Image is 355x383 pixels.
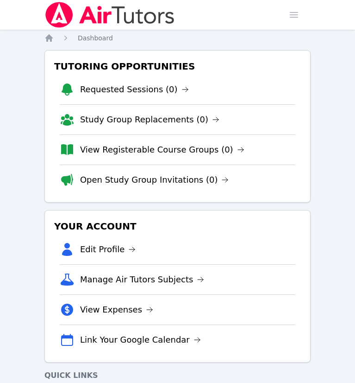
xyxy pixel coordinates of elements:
a: Manage Air Tutors Subjects [80,273,205,286]
a: Edit Profile [80,243,136,256]
span: Dashboard [78,34,113,42]
a: View Registerable Course Groups (0) [80,143,244,156]
h3: Your Account [52,218,303,235]
a: Study Group Replacements (0) [80,113,219,126]
h4: Quick Links [44,370,311,381]
a: Link Your Google Calendar [80,333,201,346]
a: Dashboard [78,33,113,43]
h3: Tutoring Opportunities [52,58,303,75]
a: View Expenses [80,303,153,316]
a: Requested Sessions (0) [80,83,189,96]
img: Air Tutors [44,2,175,28]
a: Open Study Group Invitations (0) [80,173,229,186]
nav: Breadcrumb [44,33,311,43]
